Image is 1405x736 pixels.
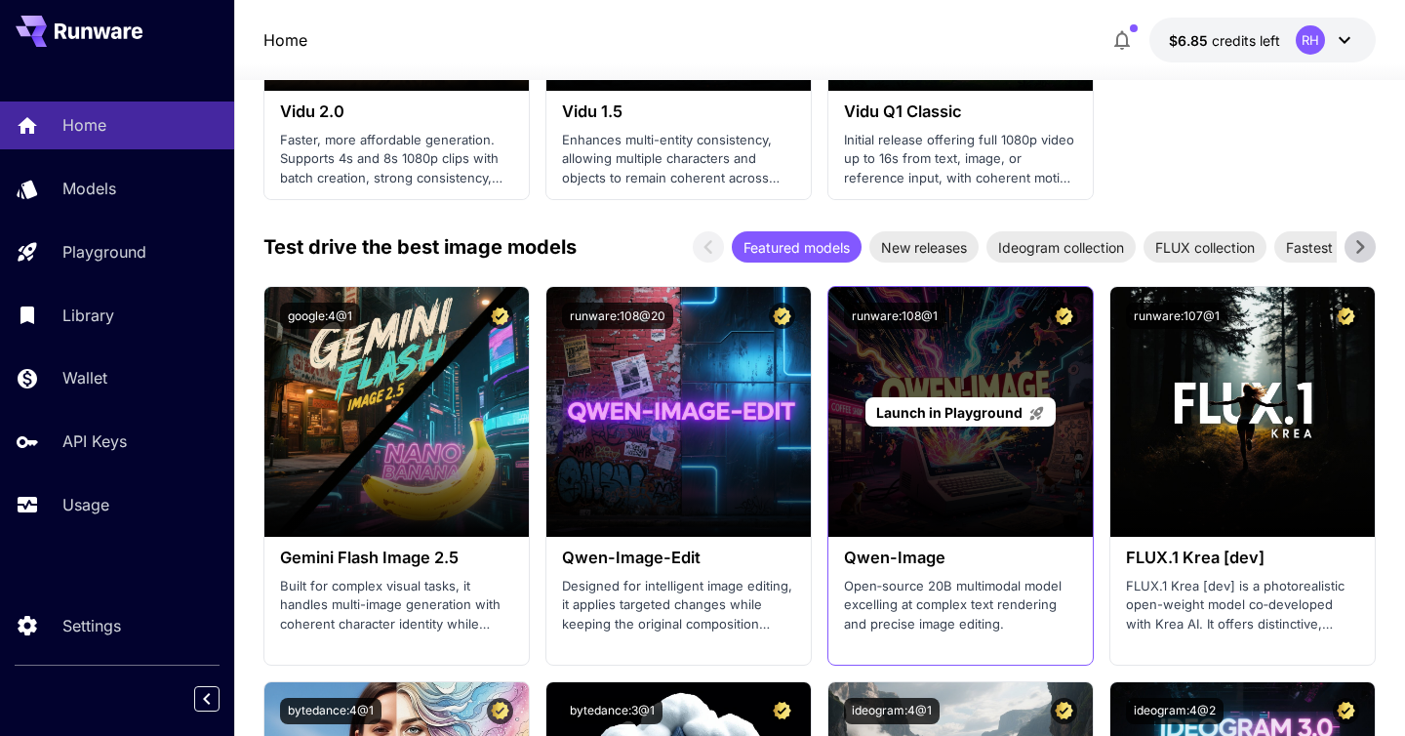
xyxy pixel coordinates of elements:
p: API Keys [62,429,127,453]
div: Featured models [732,231,862,263]
button: Certified Model – Vetted for best performance and includes a commercial license. [1051,698,1077,724]
p: Faster, more affordable generation. Supports 4s and 8s 1080p clips with batch creation, strong co... [280,131,513,188]
div: RH [1296,25,1325,55]
h3: Qwen-Image-Edit [562,549,795,567]
h3: Vidu 1.5 [562,102,795,121]
button: bytedance:3@1 [562,698,662,724]
p: Wallet [62,366,107,389]
p: Built for complex visual tasks, it handles multi-image generation with coherent character identit... [280,577,513,634]
img: alt [264,287,529,537]
p: Open‑source 20B multimodal model excelling at complex text rendering and precise image editing. [844,577,1077,634]
img: alt [546,287,811,537]
button: runware:108@20 [562,303,673,329]
span: New releases [869,237,979,258]
button: runware:107@1 [1126,303,1227,329]
a: Home [263,28,307,52]
p: Enhances multi-entity consistency, allowing multiple characters and objects to remain coherent ac... [562,131,795,188]
button: google:4@1 [280,303,360,329]
span: Ideogram collection [986,237,1136,258]
button: Certified Model – Vetted for best performance and includes a commercial license. [1333,698,1359,724]
a: Launch in Playground [865,397,1056,428]
button: Certified Model – Vetted for best performance and includes a commercial license. [1051,303,1077,329]
span: Fastest models [1274,237,1394,258]
img: alt [1110,287,1375,537]
h3: Qwen-Image [844,549,1077,567]
p: Models [62,177,116,200]
button: ideogram:4@2 [1126,698,1224,724]
div: FLUX collection [1144,231,1266,263]
div: Fastest models [1274,231,1394,263]
p: Designed for intelligent image editing, it applies targeted changes while keeping the original co... [562,577,795,634]
span: Featured models [732,237,862,258]
span: Launch in Playground [876,404,1023,421]
button: ideogram:4@1 [844,698,940,724]
p: Test drive the best image models [263,232,577,262]
button: Certified Model – Vetted for best performance and includes a commercial license. [1333,303,1359,329]
h3: Vidu 2.0 [280,102,513,121]
button: Collapse sidebar [194,686,220,712]
div: $6.85404 [1169,30,1280,51]
nav: breadcrumb [263,28,307,52]
div: Collapse sidebar [209,681,234,716]
button: Certified Model – Vetted for best performance and includes a commercial license. [487,698,513,724]
p: Usage [62,493,109,516]
span: credits left [1212,32,1280,49]
p: Initial release offering full 1080p video up to 16s from text, image, or reference input, with co... [844,131,1077,188]
p: Library [62,304,114,327]
div: Ideogram collection [986,231,1136,263]
button: runware:108@1 [844,303,945,329]
span: $6.85 [1169,32,1212,49]
span: FLUX collection [1144,237,1266,258]
p: Home [62,113,106,137]
p: Settings [62,614,121,637]
div: New releases [869,231,979,263]
button: Certified Model – Vetted for best performance and includes a commercial license. [769,698,795,724]
button: Certified Model – Vetted for best performance and includes a commercial license. [487,303,513,329]
h3: FLUX.1 Krea [dev] [1126,549,1359,567]
p: FLUX.1 Krea [dev] is a photorealistic open-weight model co‑developed with Krea AI. It offers dist... [1126,577,1359,634]
p: Playground [62,240,146,264]
h3: Gemini Flash Image 2.5 [280,549,513,567]
h3: Vidu Q1 Classic [844,102,1077,121]
button: Certified Model – Vetted for best performance and includes a commercial license. [769,303,795,329]
button: bytedance:4@1 [280,698,381,724]
button: $6.85404RH [1149,18,1376,62]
